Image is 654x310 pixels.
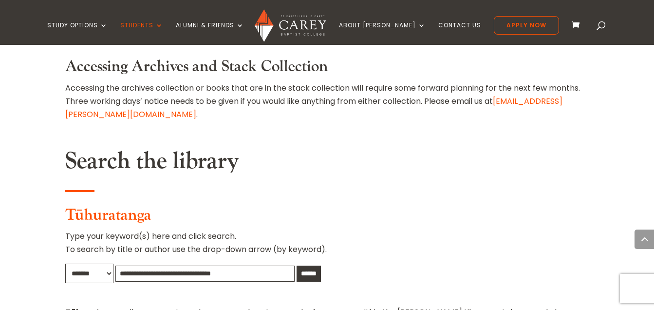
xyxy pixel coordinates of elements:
[65,81,588,121] p: Accessing the archives collection or books that are in the stack collection will require some for...
[438,22,481,45] a: Contact Us
[65,147,588,180] h2: Search the library
[120,22,163,45] a: Students
[494,16,559,35] a: Apply Now
[339,22,426,45] a: About [PERSON_NAME]
[255,9,326,42] img: Carey Baptist College
[65,230,588,264] p: Type your keyword(s) here and click search. To search by title or author use the drop-down arrow ...
[65,206,588,230] h3: Tūhuratanga
[47,22,108,45] a: Study Options
[176,22,244,45] a: Alumni & Friends
[65,58,588,81] h3: Accessing Archives and Stack Collection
